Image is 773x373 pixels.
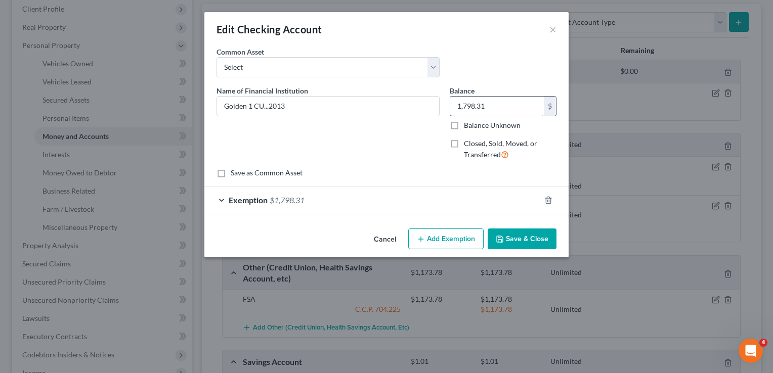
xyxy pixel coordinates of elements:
label: Common Asset [217,46,264,57]
iframe: Intercom live chat [739,339,763,363]
div: $ [544,97,556,116]
input: 0.00 [450,97,544,116]
span: Closed, Sold, Moved, or Transferred [464,139,537,159]
button: Cancel [366,229,404,250]
button: Add Exemption [408,228,484,250]
label: Save as Common Asset [231,168,303,178]
span: $1,798.31 [270,195,305,205]
button: × [549,23,556,35]
span: Name of Financial Institution [217,86,308,95]
div: Edit Checking Account [217,22,322,36]
span: 4 [759,339,767,347]
button: Save & Close [488,228,556,250]
span: Exemption [229,195,268,205]
label: Balance [450,85,475,96]
input: Enter name... [217,97,439,116]
label: Balance Unknown [464,120,521,130]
